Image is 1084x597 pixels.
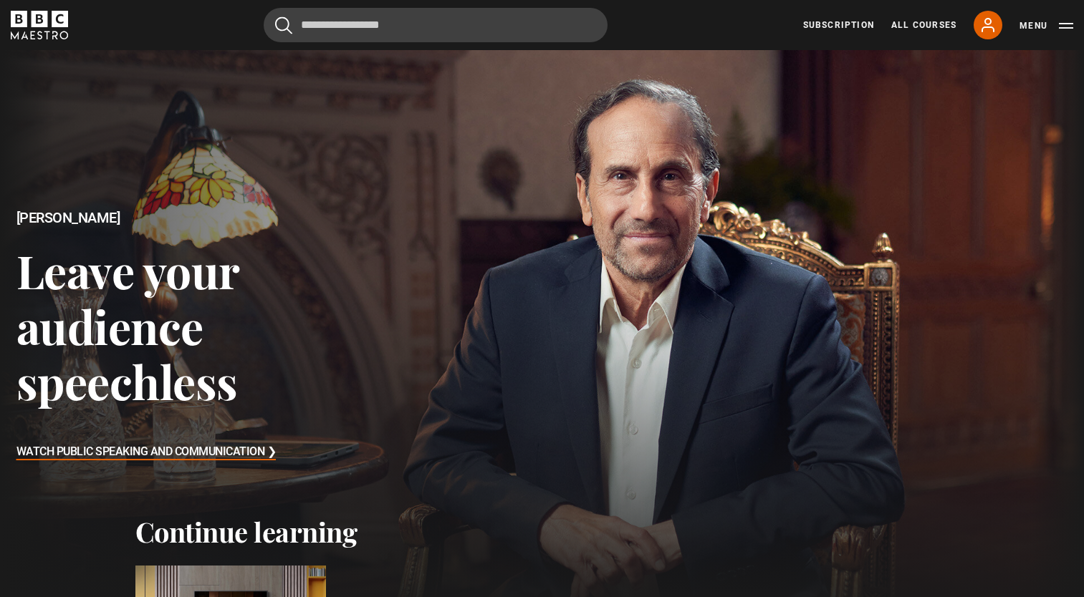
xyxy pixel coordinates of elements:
h2: [PERSON_NAME] [16,210,434,226]
h3: Leave your audience speechless [16,243,434,409]
button: Submit the search query [275,16,292,34]
svg: BBC Maestro [11,11,68,39]
input: Search [264,8,608,42]
h2: Continue learning [135,515,949,548]
a: All Courses [891,19,956,31]
a: Subscription [803,19,874,31]
button: Toggle navigation [1020,19,1073,33]
h3: Watch Public Speaking and Communication ❯ [16,442,277,463]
